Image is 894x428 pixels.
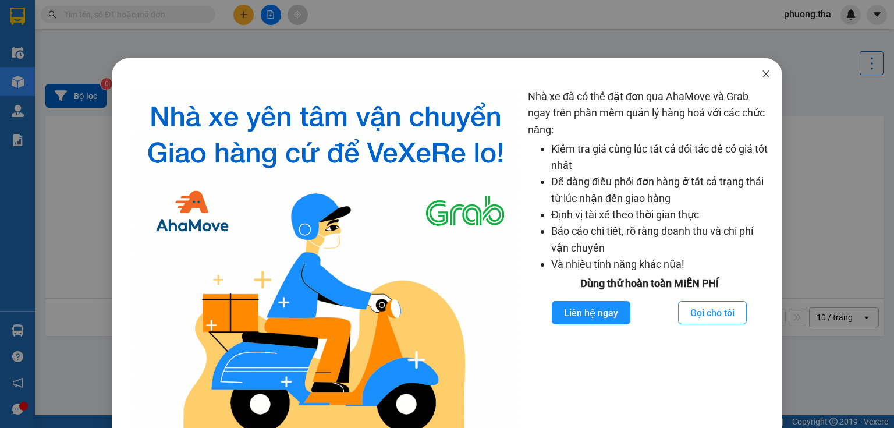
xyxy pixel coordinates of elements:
div: Dùng thử hoàn toàn MIỄN PHÍ [528,275,771,292]
li: Báo cáo chi tiết, rõ ràng doanh thu và chi phí vận chuyển [551,223,771,256]
button: Liên hệ ngay [552,301,630,324]
span: close [761,69,771,79]
span: Liên hệ ngay [564,306,618,320]
li: Kiểm tra giá cùng lúc tất cả đối tác để có giá tốt nhất [551,141,771,174]
li: Dễ dàng điều phối đơn hàng ở tất cả trạng thái từ lúc nhận đến giao hàng [551,174,771,207]
button: Gọi cho tôi [678,301,747,324]
li: Và nhiều tính năng khác nữa! [551,256,771,273]
button: Close [750,58,782,91]
span: Gọi cho tôi [690,306,735,320]
li: Định vị tài xế theo thời gian thực [551,207,771,223]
